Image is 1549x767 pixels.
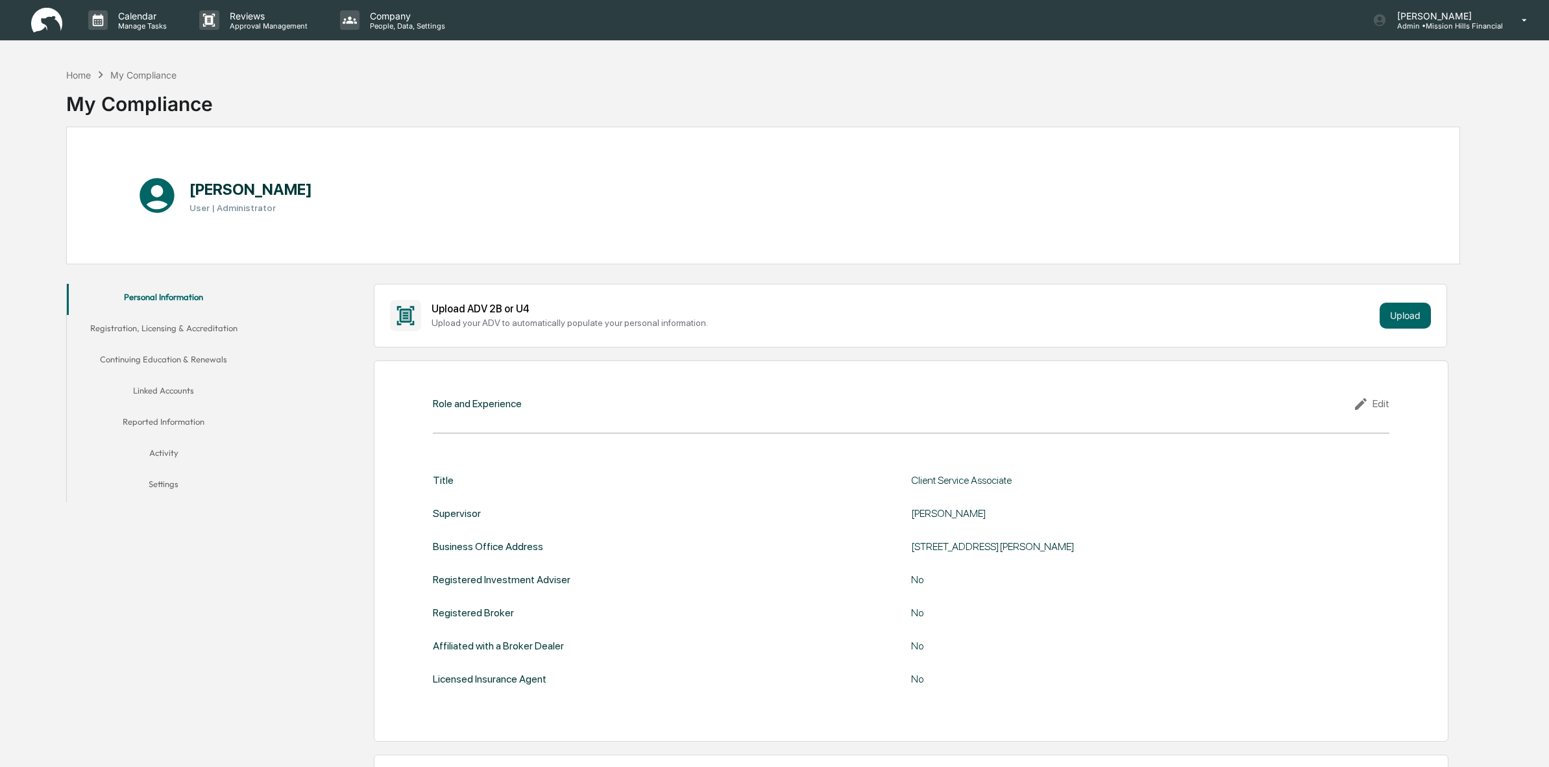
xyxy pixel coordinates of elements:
[433,397,522,410] div: Role and Experience
[67,346,262,377] button: Continuing Education & Renewals
[31,8,62,33] img: logo
[1387,21,1503,31] p: Admin • Mission Hills Financial
[67,440,262,471] button: Activity
[108,10,173,21] p: Calendar
[1353,396,1389,412] div: Edit
[1387,10,1503,21] p: [PERSON_NAME]
[433,573,570,586] div: Registered Investment Adviser
[911,474,1236,486] div: Client Service Associate
[219,21,314,31] p: Approval Management
[433,640,564,652] div: Affiliated with a Broker Dealer
[189,180,312,199] h1: [PERSON_NAME]
[433,673,546,685] div: Licensed Insurance Agent
[67,377,262,409] button: Linked Accounts
[66,69,91,81] div: Home
[108,21,173,31] p: Manage Tasks
[1380,303,1431,329] button: Upload
[110,69,177,81] div: My Compliance
[219,10,314,21] p: Reviews
[67,284,262,315] button: Personal Information
[360,21,452,31] p: People, Data, Settings
[67,315,262,346] button: Registration, Licensing & Accreditation
[911,640,1236,652] div: No
[66,82,213,116] div: My Compliance
[911,673,1236,685] div: No
[189,203,312,213] h3: User | Administrator
[67,284,262,502] div: secondary tabs example
[433,607,514,619] div: Registered Broker
[911,540,1236,553] div: [STREET_ADDRESS][PERSON_NAME]
[433,474,454,486] div: Title
[67,471,262,502] button: Settings
[911,607,1236,619] div: No
[432,318,1374,328] div: Upload your ADV to automatically populate your personal information.
[433,507,481,520] div: Supervisor
[432,303,1374,315] div: Upload ADV 2B or U4
[911,507,1236,520] div: [PERSON_NAME]
[911,573,1236,586] div: No
[67,409,262,440] button: Reported Information
[433,540,543,553] div: Business Office Address
[360,10,452,21] p: Company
